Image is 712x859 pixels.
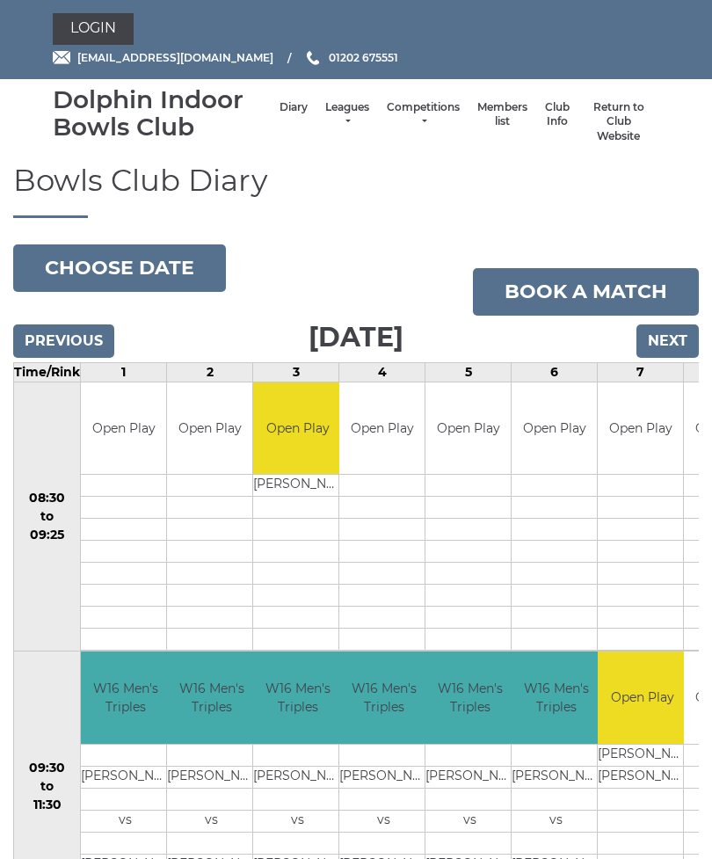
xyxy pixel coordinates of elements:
td: vs [512,810,600,832]
a: Diary [280,100,308,115]
a: Return to Club Website [587,100,650,144]
td: W16 Men's Triples [253,652,342,744]
button: Choose date [13,244,226,292]
a: Login [53,13,134,45]
td: W16 Men's Triples [425,652,514,744]
td: vs [339,810,428,832]
td: 3 [253,362,339,382]
td: Open Play [512,382,597,475]
td: [PERSON_NAME] [339,766,428,788]
td: 7 [598,362,684,382]
a: Club Info [545,100,570,129]
td: vs [81,810,170,832]
td: [PERSON_NAME] [253,475,342,497]
td: W16 Men's Triples [512,652,600,744]
a: Members list [477,100,527,129]
a: Leagues [325,100,369,129]
td: vs [167,810,256,832]
span: 01202 675551 [329,51,398,64]
td: 5 [425,362,512,382]
td: W16 Men's Triples [339,652,428,744]
a: Competitions [387,100,460,129]
a: Email [EMAIL_ADDRESS][DOMAIN_NAME] [53,49,273,66]
td: 4 [339,362,425,382]
td: [PERSON_NAME] [598,744,687,766]
td: [PERSON_NAME] [253,766,342,788]
span: [EMAIL_ADDRESS][DOMAIN_NAME] [77,51,273,64]
img: Phone us [307,51,319,65]
img: Email [53,51,70,64]
td: Open Play [81,382,166,475]
td: Time/Rink [14,362,81,382]
td: Open Play [167,382,252,475]
td: [PERSON_NAME] [598,766,687,788]
td: 08:30 to 09:25 [14,382,81,652]
td: [PERSON_NAME] [512,766,600,788]
td: W16 Men's Triples [81,652,170,744]
td: Open Play [339,382,425,475]
h1: Bowls Club Diary [13,164,699,217]
td: 1 [81,362,167,382]
td: vs [425,810,514,832]
a: Phone us 01202 675551 [304,49,398,66]
input: Previous [13,324,114,358]
div: Dolphin Indoor Bowls Club [53,86,271,141]
td: 2 [167,362,253,382]
input: Next [636,324,699,358]
a: Book a match [473,268,699,316]
td: Open Play [253,382,342,475]
td: [PERSON_NAME] [81,766,170,788]
td: [PERSON_NAME] [167,766,256,788]
td: Open Play [598,382,683,475]
td: 6 [512,362,598,382]
td: W16 Men's Triples [167,652,256,744]
td: [PERSON_NAME] [425,766,514,788]
td: vs [253,810,342,832]
td: Open Play [425,382,511,475]
td: Open Play [598,652,687,744]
